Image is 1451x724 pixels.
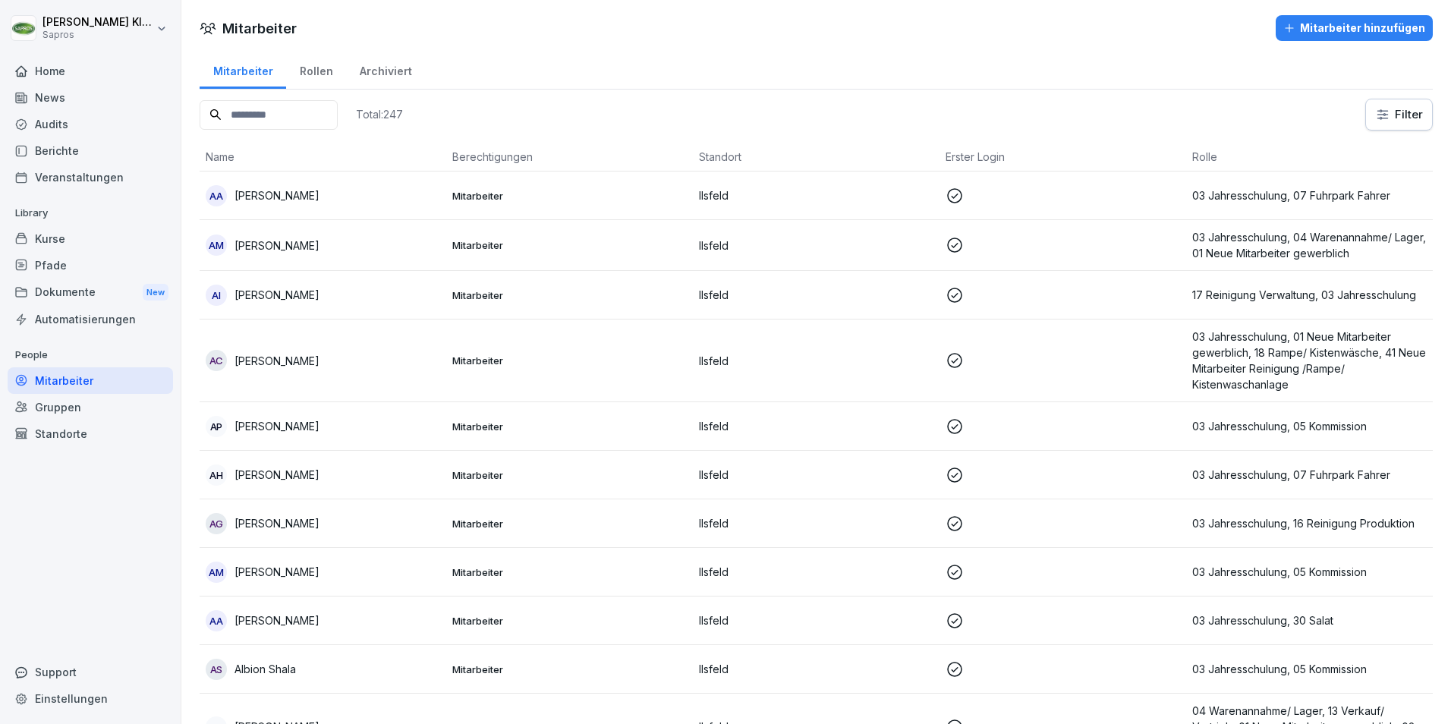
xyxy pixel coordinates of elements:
[8,306,173,332] a: Automatisierungen
[1192,467,1427,483] p: 03 Jahresschulung, 07 Fuhrpark Fahrer
[8,659,173,685] div: Support
[699,564,933,580] p: Ilsfeld
[940,143,1186,172] th: Erster Login
[206,464,227,486] div: AH
[8,279,173,307] div: Dokumente
[1283,20,1425,36] div: Mitarbeiter hinzufügen
[1186,143,1433,172] th: Rolle
[234,238,319,253] p: [PERSON_NAME]
[8,225,173,252] a: Kurse
[8,279,173,307] a: DokumenteNew
[446,143,693,172] th: Berechtigungen
[699,287,933,303] p: Ilsfeld
[452,614,687,628] p: Mitarbeiter
[356,107,403,121] p: Total: 247
[206,562,227,583] div: AM
[1192,418,1427,434] p: 03 Jahresschulung, 05 Kommission
[699,467,933,483] p: Ilsfeld
[8,84,173,111] a: News
[206,185,227,206] div: AA
[693,143,940,172] th: Standort
[234,418,319,434] p: [PERSON_NAME]
[699,353,933,369] p: Ilsfeld
[8,201,173,225] p: Library
[8,343,173,367] p: People
[452,354,687,367] p: Mitarbeiter
[699,187,933,203] p: Ilsfeld
[8,394,173,420] a: Gruppen
[346,50,425,89] a: Archiviert
[452,420,687,433] p: Mitarbeiter
[234,564,319,580] p: [PERSON_NAME]
[234,661,296,677] p: Albion Shala
[699,515,933,531] p: Ilsfeld
[8,137,173,164] a: Berichte
[234,353,319,369] p: [PERSON_NAME]
[452,565,687,579] p: Mitarbeiter
[234,612,319,628] p: [PERSON_NAME]
[234,287,319,303] p: [PERSON_NAME]
[1375,107,1423,122] div: Filter
[1192,612,1427,628] p: 03 Jahresschulung, 30 Salat
[8,111,173,137] a: Audits
[206,513,227,534] div: AG
[452,663,687,676] p: Mitarbeiter
[1366,99,1432,130] button: Filter
[8,367,173,394] a: Mitarbeiter
[452,288,687,302] p: Mitarbeiter
[452,517,687,530] p: Mitarbeiter
[1276,15,1433,41] button: Mitarbeiter hinzufügen
[699,612,933,628] p: Ilsfeld
[8,420,173,447] a: Standorte
[699,418,933,434] p: Ilsfeld
[1192,187,1427,203] p: 03 Jahresschulung, 07 Fuhrpark Fahrer
[1192,329,1427,392] p: 03 Jahresschulung, 01 Neue Mitarbeiter gewerblich, 18 Rampe/ Kistenwäsche, 41 Neue Mitarbeiter Re...
[286,50,346,89] a: Rollen
[143,284,168,301] div: New
[206,610,227,631] div: AA
[8,252,173,279] a: Pfade
[206,350,227,371] div: AC
[699,238,933,253] p: Ilsfeld
[1192,515,1427,531] p: 03 Jahresschulung, 16 Reinigung Produktion
[234,187,319,203] p: [PERSON_NAME]
[234,467,319,483] p: [PERSON_NAME]
[222,18,297,39] h1: Mitarbeiter
[234,515,319,531] p: [PERSON_NAME]
[452,468,687,482] p: Mitarbeiter
[699,661,933,677] p: Ilsfeld
[452,189,687,203] p: Mitarbeiter
[206,235,227,256] div: AM
[1192,661,1427,677] p: 03 Jahresschulung, 05 Kommission
[200,143,446,172] th: Name
[8,58,173,84] a: Home
[206,285,227,306] div: AI
[42,16,153,29] p: [PERSON_NAME] Kleinbeck
[206,659,227,680] div: AS
[8,164,173,190] a: Veranstaltungen
[42,30,153,40] p: Sapros
[8,685,173,712] a: Einstellungen
[206,416,227,437] div: AP
[452,238,687,252] p: Mitarbeiter
[1192,229,1427,261] p: 03 Jahresschulung, 04 Warenannahme/ Lager, 01 Neue Mitarbeiter gewerblich
[1192,564,1427,580] p: 03 Jahresschulung, 05 Kommission
[1192,287,1427,303] p: 17 Reinigung Verwaltung, 03 Jahresschulung
[200,50,286,89] a: Mitarbeiter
